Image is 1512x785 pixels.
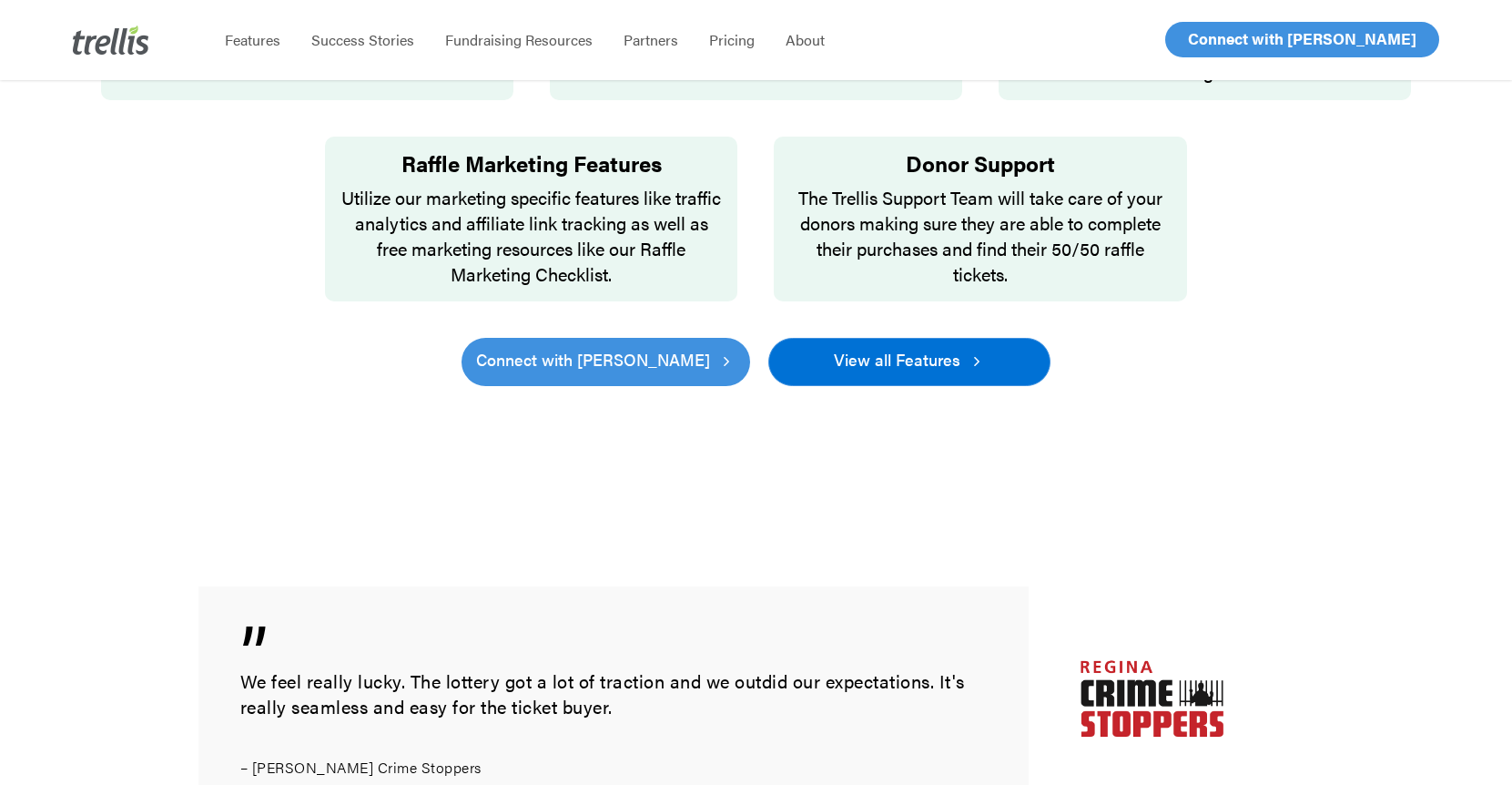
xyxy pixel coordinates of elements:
span: Connect with [PERSON_NAME] [476,347,710,372]
span: View all Features [834,347,960,372]
a: View all Features [768,338,1050,385]
span: Features [225,29,280,50]
p: Utilize our marketing specific features like traffic analytics and affiliate link tracking as wel... [340,185,723,287]
strong: Donor Support [906,148,1055,178]
a: Fundraising Resources [430,31,608,49]
a: Success Stories [296,31,430,49]
span: Pricing [709,29,755,50]
a: Connect with [PERSON_NAME] [1165,22,1439,57]
img: Trellis [73,25,149,55]
span: – [PERSON_NAME] Crime Stoppers [240,758,482,778]
a: Connect with [PERSON_NAME] [462,338,750,385]
span: Connect with [PERSON_NAME] [1188,27,1416,49]
a: Features [209,31,296,49]
span: Partners [624,29,678,50]
p: The Trellis Support Team will take care of your donors making sure they are able to complete thei... [789,185,1172,287]
strong: Raffle Marketing Features [401,148,662,178]
span: Success Stories [311,29,414,50]
a: Pricing [694,31,770,49]
a: Partners [608,31,694,49]
span: ” [240,614,988,687]
span: About [786,29,825,50]
span: Fundraising Resources [445,29,593,50]
p: We feel really lucky. The lottery got a lot of traction and we outdid our expectations. It's real... [240,614,988,747]
a: About [770,31,840,49]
